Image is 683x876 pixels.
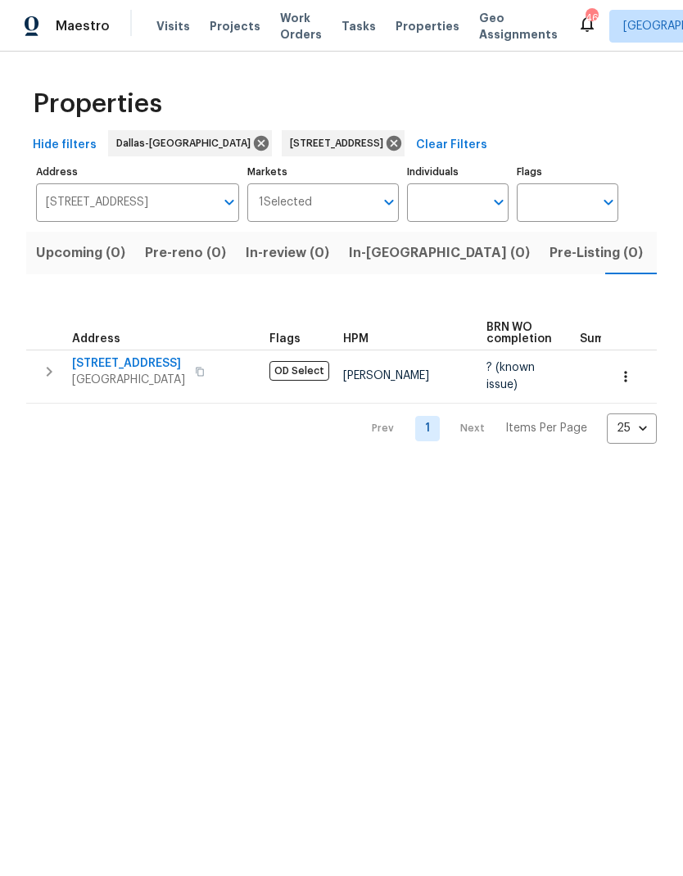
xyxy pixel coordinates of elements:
span: Geo Assignments [479,10,558,43]
span: HPM [343,333,369,345]
button: Open [218,191,241,214]
a: Goto page 1 [415,416,440,441]
button: Hide filters [26,130,103,160]
span: OD Select [269,361,329,381]
span: Flags [269,333,301,345]
span: [GEOGRAPHIC_DATA] [72,372,185,388]
label: Flags [517,167,618,177]
span: Properties [33,96,162,112]
button: Open [487,191,510,214]
span: Work Orders [280,10,322,43]
span: Clear Filters [416,135,487,156]
span: Pre-reno (0) [145,242,226,264]
span: ? (known issue) [486,362,535,390]
div: Dallas-[GEOGRAPHIC_DATA] [108,130,272,156]
span: Summary [580,333,633,345]
button: Open [378,191,400,214]
span: Projects [210,18,260,34]
span: Upcoming (0) [36,242,125,264]
div: 25 [607,407,657,449]
div: [STREET_ADDRESS] [282,130,405,156]
span: [STREET_ADDRESS] [72,355,185,372]
span: In-[GEOGRAPHIC_DATA] (0) [349,242,530,264]
div: 46 [586,10,597,26]
button: Clear Filters [409,130,494,160]
span: BRN WO completion [486,322,552,345]
span: Maestro [56,18,110,34]
label: Markets [247,167,400,177]
span: 1 Selected [259,196,312,210]
span: Pre-Listing (0) [550,242,643,264]
label: Address [36,167,239,177]
span: Hide filters [33,135,97,156]
span: In-review (0) [246,242,329,264]
span: Visits [156,18,190,34]
span: Dallas-[GEOGRAPHIC_DATA] [116,135,257,151]
span: Tasks [341,20,376,32]
nav: Pagination Navigation [356,413,657,444]
span: [STREET_ADDRESS] [290,135,390,151]
p: Items Per Page [505,420,587,436]
button: Open [597,191,620,214]
span: Properties [396,18,459,34]
label: Individuals [407,167,509,177]
span: [PERSON_NAME] [343,370,429,382]
span: Address [72,333,120,345]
